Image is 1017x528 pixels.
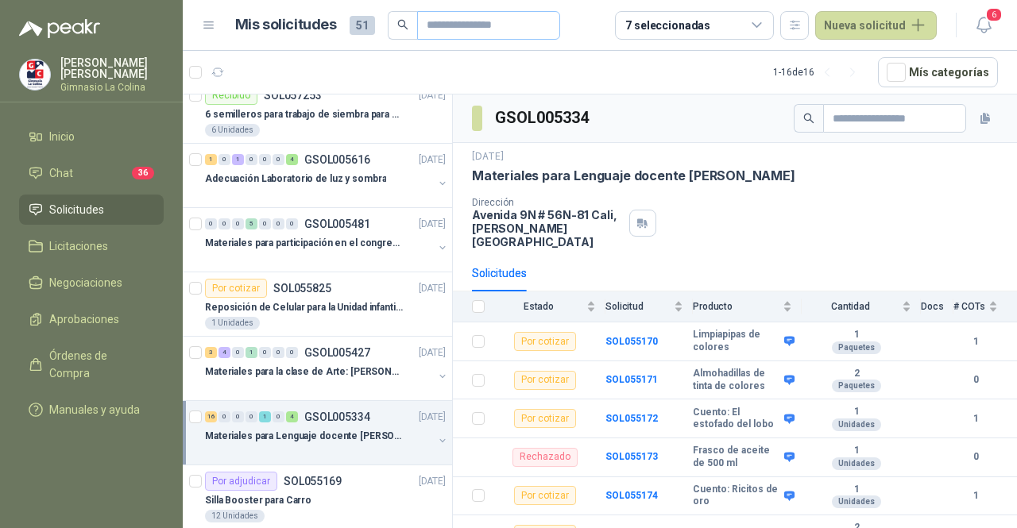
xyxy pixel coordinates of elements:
p: [DATE] [419,345,446,360]
p: [DATE] [419,410,446,425]
div: Por cotizar [514,332,576,351]
p: 6 semilleros para trabajo de siembra para estudiantes en la granja [205,107,403,122]
b: 1 [953,488,998,503]
div: 1 Unidades [205,317,260,330]
div: Por cotizar [514,486,576,505]
a: Solicitudes [19,195,164,225]
th: Solicitud [605,291,693,322]
span: Aprobaciones [49,310,119,328]
div: Unidades [832,418,881,431]
div: Paquetes [832,341,881,354]
a: SOL055173 [605,451,658,462]
div: Por cotizar [514,409,576,428]
b: 1 [802,329,911,341]
div: Paquetes [832,380,881,392]
p: SOL057253 [264,90,322,101]
p: GSOL005616 [304,154,370,165]
span: 51 [350,16,375,35]
p: Materiales para participación en el congreso, UI [205,236,403,251]
p: [DATE] [419,152,446,168]
a: SOL055172 [605,413,658,424]
p: Dirección [472,197,623,208]
button: 6 [969,11,998,40]
p: [PERSON_NAME] [PERSON_NAME] [60,57,164,79]
a: Aprobaciones [19,304,164,334]
th: Producto [693,291,802,322]
span: Negociaciones [49,274,122,291]
b: 2 [802,368,911,380]
div: 0 [273,347,284,358]
th: Estado [494,291,605,322]
p: SOL055169 [284,476,342,487]
b: 0 [953,372,998,387]
a: Órdenes de Compra [19,341,164,388]
p: [DATE] [419,88,446,103]
div: 1 [205,154,217,165]
div: 7 seleccionadas [625,17,710,34]
b: 1 [802,484,911,496]
h1: Mis solicitudes [235,13,337,37]
p: Reposición de Celular para la Unidad infantil (con forro, y vidrio protector) [205,300,403,315]
div: 0 [232,218,244,229]
a: SOL055170 [605,336,658,347]
p: Avenida 9N # 56N-81 Cali , [PERSON_NAME][GEOGRAPHIC_DATA] [472,208,623,249]
div: Solicitudes [472,264,527,282]
span: 6 [985,7,1003,22]
div: 16 [205,411,217,422]
div: 0 [218,411,230,422]
b: 1 [953,334,998,349]
span: Estado [494,301,583,312]
div: 3 [205,347,217,358]
a: Inicio [19,121,164,152]
b: Cuento: El estofado del lobo [693,407,780,431]
div: Rechazado [512,448,578,467]
a: Licitaciones [19,231,164,261]
p: SOL055825 [273,283,331,294]
div: 0 [286,347,298,358]
div: 1 [259,411,271,422]
b: Frasco de aceite de 500 ml [693,445,780,469]
span: # COTs [953,301,985,312]
span: Órdenes de Compra [49,347,149,382]
div: 12 Unidades [205,510,265,522]
div: Por cotizar [205,279,267,298]
div: 0 [259,347,271,358]
div: 1 [246,347,257,358]
div: 1 [232,154,244,165]
span: Solicitudes [49,201,104,218]
p: [DATE] [472,149,504,164]
a: SOL055171 [605,374,658,385]
span: Licitaciones [49,237,108,255]
img: Logo peakr [19,19,100,38]
th: Cantidad [802,291,921,322]
div: 1 - 16 de 16 [773,60,865,85]
div: Por cotizar [514,371,576,390]
th: # COTs [953,291,1017,322]
div: 0 [218,154,230,165]
div: 0 [273,411,284,422]
a: 0 0 0 5 0 0 0 GSOL005481[DATE] Materiales para participación en el congreso, UI [205,214,449,265]
a: SOL055174 [605,490,658,501]
b: 0 [953,449,998,464]
b: 1 [802,445,911,457]
b: 1 [802,406,911,418]
div: 0 [218,218,230,229]
b: Almohadillas de tinta de colores [693,368,780,392]
span: 36 [132,167,154,179]
p: GSOL005334 [304,411,370,422]
a: Por cotizarSOL055825[DATE] Reposición de Celular para la Unidad infantil (con forro, y vidrio pro... [183,272,452,337]
b: 1 [953,411,998,426]
span: Solicitud [605,301,671,312]
div: Unidades [832,495,881,508]
p: Silla Booster para Carro [205,493,311,508]
div: 0 [259,154,271,165]
b: Limpiapipas de colores [693,329,780,353]
div: 6 Unidades [205,124,260,137]
p: [DATE] [419,474,446,489]
p: [DATE] [419,281,446,296]
span: Inicio [49,128,75,145]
